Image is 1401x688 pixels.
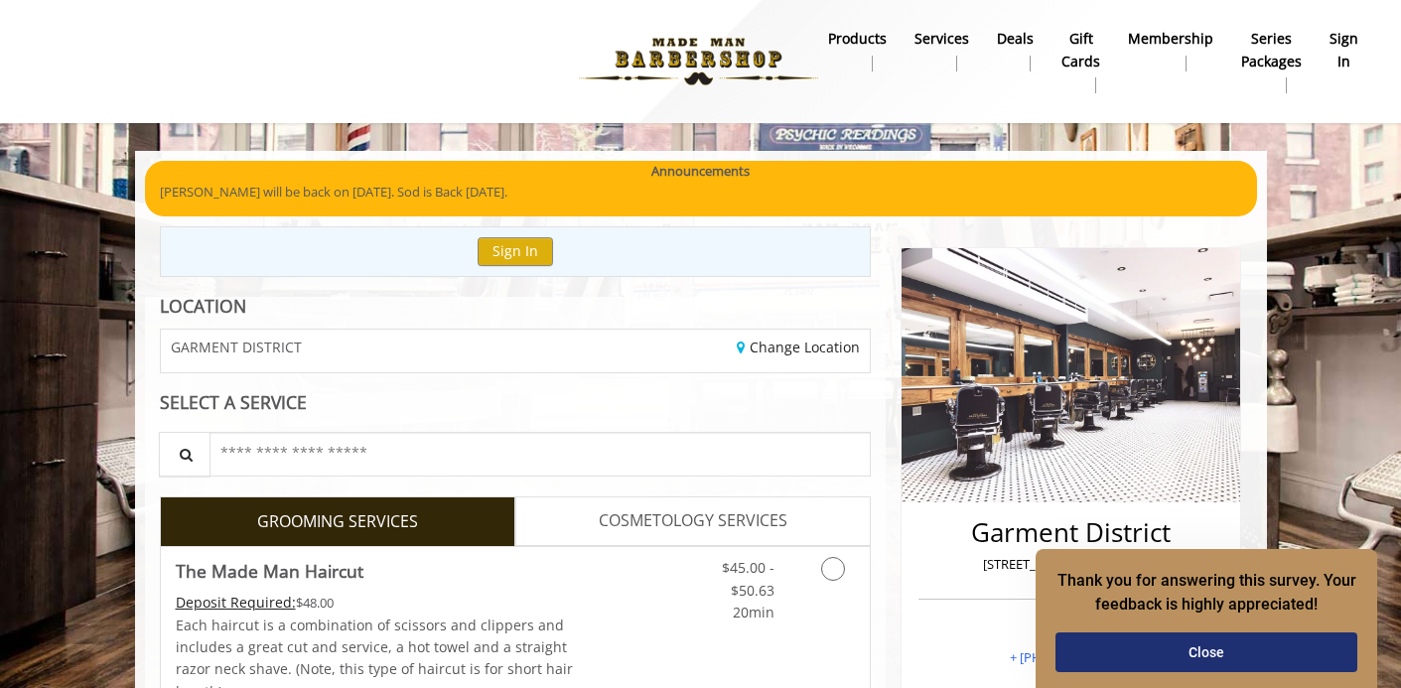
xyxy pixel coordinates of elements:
div: $48.00 [176,592,575,614]
h2: Garment District [923,518,1218,547]
a: sign insign in [1316,25,1372,76]
span: COSMETOLOGY SERVICES [599,508,787,534]
b: sign in [1330,28,1358,72]
img: Made Man Barbershop logo [562,7,835,116]
a: Productsproducts [814,25,901,76]
a: MembershipMembership [1114,25,1227,76]
a: Series packagesSeries packages [1227,25,1316,98]
span: 20min [733,603,774,621]
b: Series packages [1241,28,1302,72]
a: Gift cardsgift cards [1048,25,1114,98]
b: Announcements [651,161,750,182]
b: Deals [997,28,1034,50]
h2: Thank you for answering this survey. Your feedback is highly appreciated! [1055,565,1357,617]
b: products [828,28,887,50]
p: [STREET_ADDRESS][US_STATE] [923,554,1218,575]
button: Sign In [478,237,553,266]
b: gift cards [1061,28,1100,72]
span: GARMENT DISTRICT [171,340,302,354]
a: DealsDeals [983,25,1048,76]
b: Services [914,28,969,50]
h3: Phone [923,626,1218,640]
p: [PERSON_NAME] will be back on [DATE]. Sod is Back [DATE]. [160,182,1242,203]
div: SELECT A SERVICE [160,393,872,412]
b: The Made Man Haircut [176,557,363,585]
a: Change Location [737,338,860,356]
button: Service Search [159,432,210,477]
button: Close [1055,632,1357,672]
span: This service needs some Advance to be paid before we block your appointment [176,593,296,612]
span: $45.00 - $50.63 [722,558,774,599]
span: GROOMING SERVICES [257,509,418,535]
b: Membership [1128,28,1213,50]
a: + [PHONE_NUMBER] [1010,648,1132,666]
b: LOCATION [160,294,246,318]
a: ServicesServices [901,25,983,76]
